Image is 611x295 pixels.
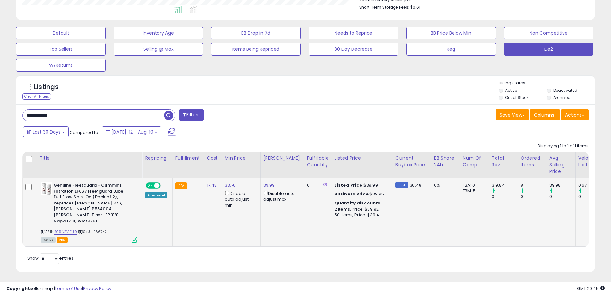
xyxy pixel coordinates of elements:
[41,237,56,243] span: All listings currently available for purchase on Amazon
[55,285,82,291] a: Terms of Use
[335,212,388,218] div: 50 Items, Price: $39.4
[521,182,547,188] div: 8
[78,229,107,234] span: | SKU: LF667-2
[492,155,515,168] div: Total Rev.
[505,88,517,93] label: Active
[263,155,301,161] div: [PERSON_NAME]
[538,143,589,149] div: Displaying 1 to 1 of 1 items
[41,182,52,195] img: 31HtABePQjL._SL40_.jpg
[54,229,77,235] a: B09N2V1FH9
[578,182,604,188] div: 0.67
[27,255,73,261] span: Show: entries
[335,191,370,197] b: Business Price:
[309,43,398,56] button: 30 Day Decrease
[553,88,577,93] label: Deactivated
[225,182,236,188] a: 33.76
[102,126,161,137] button: [DATE]-12 - Aug-10
[335,191,388,197] div: $39.95
[145,155,170,161] div: Repricing
[225,190,256,208] div: Disable auto adjust min
[395,182,408,188] small: FBM
[145,192,167,198] div: Amazon AI
[41,182,137,242] div: ASIN:
[211,43,301,56] button: Items Being Repriced
[505,95,529,100] label: Out of Stock
[207,182,217,188] a: 17.48
[225,155,258,161] div: Min Price
[335,155,390,161] div: Listed Price
[22,93,51,100] div: Clear All Filters
[114,27,203,39] button: Inventory Age
[496,109,529,120] button: Save View
[335,206,388,212] div: 2 Items, Price: $39.92
[54,182,132,226] b: Genuine Fleetguard - Cummins Filtration LF667 Fleetguard Lube Full Flow Spin-On (Pack of 2), Repl...
[553,95,571,100] label: Archived
[410,182,421,188] span: 36.48
[57,237,68,243] span: FBA
[504,43,593,56] button: De2
[578,194,604,200] div: 0
[160,183,170,188] span: OFF
[211,27,301,39] button: BB Drop in 7d
[111,129,153,135] span: [DATE]-12 - Aug-10
[179,109,204,121] button: Filters
[6,285,30,291] strong: Copyright
[307,155,329,168] div: Fulfillable Quantity
[549,182,575,188] div: 39.98
[530,109,560,120] button: Columns
[34,82,59,91] h5: Listings
[83,285,111,291] a: Privacy Policy
[335,200,381,206] b: Quantity discounts
[207,155,219,161] div: Cost
[335,182,388,188] div: $39.99
[359,4,409,10] b: Short Term Storage Fees:
[395,155,429,168] div: Current Buybox Price
[492,182,518,188] div: 319.84
[549,155,573,175] div: Avg Selling Price
[434,155,457,168] div: BB Share 24h.
[114,43,203,56] button: Selling @ Max
[406,43,496,56] button: Reg
[175,155,201,161] div: Fulfillment
[410,4,420,10] span: $0.61
[549,194,575,200] div: 0
[335,182,364,188] b: Listed Price:
[406,27,496,39] button: BB Price Below Min
[434,182,455,188] div: 0%
[16,59,106,72] button: W/Returns
[534,112,554,118] span: Columns
[521,194,547,200] div: 0
[499,80,595,86] p: Listing States:
[16,27,106,39] button: Default
[263,182,275,188] a: 39.99
[307,182,327,188] div: 0
[335,200,388,206] div: :
[504,27,593,39] button: Non Competitive
[146,183,154,188] span: ON
[309,27,398,39] button: Needs to Reprice
[463,182,484,188] div: FBA: 0
[578,155,602,168] div: Velocity Last 30d
[492,194,518,200] div: 0
[577,285,605,291] span: 2025-09-10 20:45 GMT
[263,190,299,202] div: Disable auto adjust max
[70,129,99,135] span: Compared to:
[561,109,589,120] button: Actions
[39,155,140,161] div: Title
[23,126,69,137] button: Last 30 Days
[16,43,106,56] button: Top Sellers
[521,155,544,168] div: Ordered Items
[6,286,111,292] div: seller snap | |
[463,155,486,168] div: Num of Comp.
[175,182,187,189] small: FBA
[33,129,61,135] span: Last 30 Days
[463,188,484,194] div: FBM: 5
